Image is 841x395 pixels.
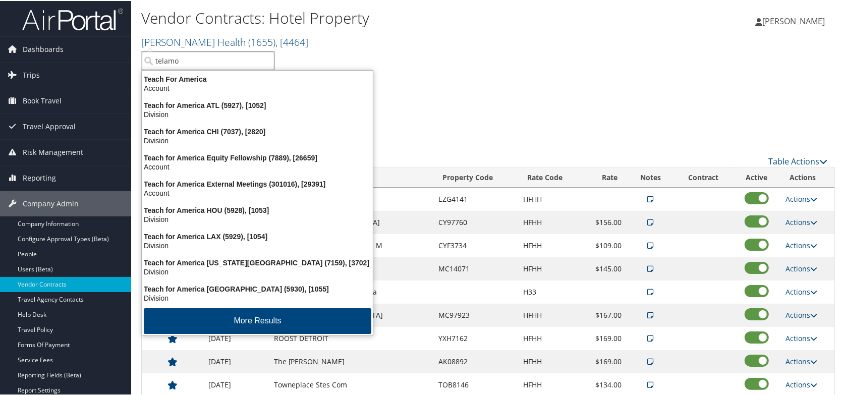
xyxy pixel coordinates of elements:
div: Account [136,83,379,92]
div: Division [136,214,379,223]
td: $167.00 [583,303,627,326]
th: Notes: activate to sort column ascending [627,167,674,187]
td: YXH7162 [433,326,518,349]
span: , [ 4464 ] [275,34,308,48]
td: CYF3734 [433,233,518,256]
td: CY97760 [433,210,518,233]
a: Actions [786,240,817,249]
span: Book Travel [23,87,62,112]
td: $169.00 [583,349,627,372]
a: [PERSON_NAME] Health [141,34,308,48]
th: Rate Code: activate to sort column ascending [518,167,583,187]
div: Teach for America Equity Fellowship (7889), [26659] [136,152,379,161]
td: $109.00 [583,233,627,256]
div: Division [136,135,379,144]
div: There are contracts. [141,110,835,138]
div: Division [136,109,379,118]
td: HFHH [518,256,583,279]
input: Search Accounts [142,50,274,69]
td: $169.00 [583,326,627,349]
td: [DATE] [203,349,268,372]
td: HFHH [518,187,583,210]
a: Actions [786,356,817,365]
span: Trips [23,62,40,87]
td: AK08892 [433,349,518,372]
a: Actions [786,379,817,388]
span: Reporting [23,164,56,190]
div: Teach for America [GEOGRAPHIC_DATA] (5930), [1055] [136,284,379,293]
span: [PERSON_NAME] [762,15,825,26]
th: Property Code: activate to sort column ascending [433,167,518,187]
td: $156.00 [583,210,627,233]
span: Dashboards [23,36,64,61]
div: Teach for America [US_STATE][GEOGRAPHIC_DATA] (7159), [3702] [136,257,379,266]
th: Rate: activate to sort column ascending [583,167,627,187]
td: HFHH [518,233,583,256]
th: Actions [780,167,834,187]
td: HFHH [518,210,583,233]
td: [DATE] [203,326,268,349]
td: $145.00 [583,256,627,279]
a: [PERSON_NAME] [755,5,835,35]
div: Teach For America [136,74,379,83]
div: Teach for America CHI (7037), [2820] [136,126,379,135]
a: Actions [786,332,817,342]
td: The [PERSON_NAME] [269,349,434,372]
a: Actions [786,309,817,319]
button: More Results [144,307,371,333]
a: Actions [786,263,817,272]
th: Contract: activate to sort column ascending [674,167,733,187]
td: H33 [518,279,583,303]
div: Teach for America HOU (5928), [1053] [136,205,379,214]
h1: Vendor Contracts: Hotel Property [141,7,604,28]
div: Teach for America LAX (5929), [1054] [136,231,379,240]
div: Division [136,240,379,249]
td: ROOST DETROIT [269,326,434,349]
img: airportal-logo.png [22,7,123,30]
div: Account [136,188,379,197]
div: Division [136,293,379,302]
span: Company Admin [23,190,79,215]
td: HFHH [518,326,583,349]
a: Actions [786,193,817,203]
a: Table Actions [768,155,827,166]
td: MC97923 [433,303,518,326]
a: Actions [786,286,817,296]
div: Division [136,266,379,275]
div: Teach for America External Meetings (301016), [29391] [136,179,379,188]
td: HFHH [518,349,583,372]
span: Risk Management [23,139,83,164]
td: HFHH [518,303,583,326]
th: Active: activate to sort column ascending [733,167,781,187]
a: Actions [786,216,817,226]
span: Travel Approval [23,113,76,138]
td: MC14071 [433,256,518,279]
span: ( 1655 ) [248,34,275,48]
div: Teach for America ATL (5927), [1052] [136,100,379,109]
td: EZG4141 [433,187,518,210]
div: Account [136,161,379,171]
